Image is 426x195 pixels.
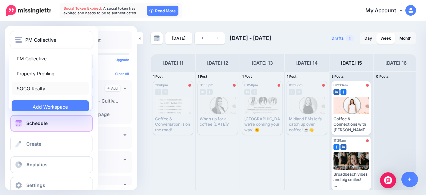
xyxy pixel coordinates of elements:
[163,59,183,67] h4: [DATE] 11
[333,116,369,133] div: Coffee & Connections with [PERSON_NAME] ☕ Everyone’s welcome — come for the convo, stay for the c...
[10,31,93,48] button: PM Collective
[12,52,89,65] a: PM Collective
[331,36,344,40] span: Drafts
[333,83,348,87] span: 02:33am
[26,182,45,188] span: Settings
[155,116,191,133] div: Coffee & Conversation is on the road! We’re bringing good chats, great company, and warm brews ac...
[327,32,358,44] a: Drafts1
[289,116,325,133] div: Midland PMs let’s catch up over coffee! ☕👋 [PERSON_NAME] from Detector Inspector is hosting a rel...
[155,83,168,87] span: 11:46pm
[296,59,318,67] h4: [DATE] 14
[207,89,213,95] img: facebook-grey-square.png
[244,116,280,133] div: [GEOGRAPHIC_DATA], we’re coming your way! 🌞 Join [PERSON_NAME], [PERSON_NAME], and [PERSON_NAME] ...
[155,89,161,95] img: facebook-grey-square.png
[115,58,129,62] a: Upgrade
[341,59,362,67] h4: [DATE] 15
[15,37,22,43] img: menu.png
[12,82,89,95] a: SOCO Realty
[345,35,354,41] span: 1
[165,32,192,44] a: [DATE]
[244,89,250,95] img: linkedin-grey-square.png
[64,6,102,11] span: Social Token Expired.
[296,89,302,95] img: linkedin-grey-square.png
[12,100,89,113] a: Add Workspace
[395,33,415,44] a: Month
[25,36,56,44] span: PM Collective
[198,74,207,78] span: 1 Post
[340,144,346,150] img: linkedin-square.png
[64,6,139,15] span: A social token has expired and needs to be re-authenticated…
[200,116,236,133] div: Who’s up for a coffee [DATE]? Join Tenniel [PERSON_NAME] from Property Insurance Plus for a chill...
[331,74,344,78] span: 3 Posts
[10,136,93,152] a: Create
[252,59,273,67] h4: [DATE] 13
[251,89,257,95] img: facebook-grey-square.png
[242,74,252,78] span: 1 Post
[333,144,339,150] img: facebook-square.png
[333,89,339,95] img: linkedin-square.png
[289,83,303,87] span: 03:15pm
[207,59,228,67] h4: [DATE] 12
[359,3,416,19] a: My Account
[6,5,51,16] img: Missinglettr
[115,72,129,76] a: Clear All
[26,141,41,147] span: Create
[333,138,346,142] span: 11:29am
[153,74,163,78] span: 1 Post
[10,156,93,173] a: Analytics
[287,74,297,78] span: 1 Post
[147,6,178,16] a: Read More
[360,33,376,44] a: Day
[10,115,93,132] a: Schedule
[12,67,89,80] a: Property Profiling
[380,172,396,188] div: Open Intercom Messenger
[26,162,48,167] span: Analytics
[333,172,369,188] div: Broadbeach vibes and big smiles! Our PM catch-up in [GEOGRAPHIC_DATA] was such a great morning co...
[200,89,206,95] img: linkedin-grey-square.png
[200,83,213,87] span: 01:53pm
[376,74,389,78] span: 0 Posts
[105,85,120,91] a: Add
[244,83,258,87] span: 01:58pm
[376,33,395,44] a: Week
[385,59,407,67] h4: [DATE] 16
[26,120,48,126] span: Schedule
[340,89,346,95] img: facebook-square.png
[289,89,295,95] img: facebook-grey-square.png
[154,35,160,41] img: calendar-grey-darker.png
[10,177,93,194] a: Settings
[230,35,271,41] span: [DATE] - [DATE]
[162,89,168,95] img: linkedin-grey-square.png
